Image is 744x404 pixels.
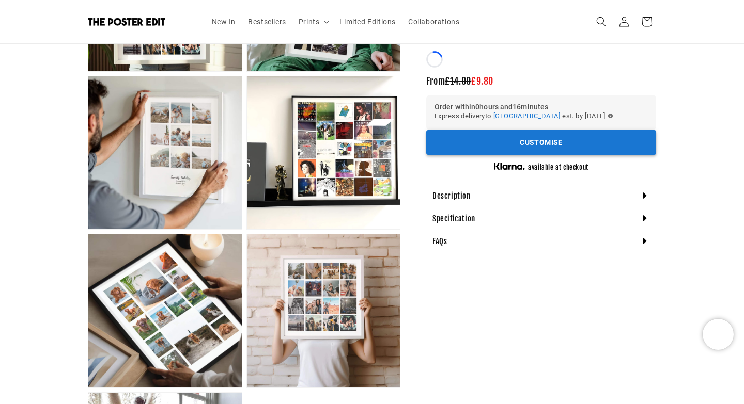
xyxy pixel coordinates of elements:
[435,110,491,122] span: Express delivery to
[426,130,656,155] div: outlined primary button group
[339,17,396,26] span: Limited Editions
[248,17,286,26] span: Bestsellers
[212,17,236,26] span: New In
[562,110,583,122] span: est. by
[333,11,402,33] a: Limited Editions
[292,11,334,33] summary: Prints
[88,18,165,26] img: The Poster Edit
[432,213,475,223] h4: Specification
[299,17,320,26] span: Prints
[426,130,656,155] button: Customise
[471,75,493,87] span: £9.80
[408,17,459,26] span: Collaborations
[432,190,471,201] h4: Description
[206,11,242,33] a: New In
[432,236,447,246] h4: FAQs
[445,75,471,87] span: £14.00
[703,319,734,350] iframe: Chatra live chat
[493,110,560,122] button: [GEOGRAPHIC_DATA]
[242,11,292,33] a: Bestsellers
[84,14,195,30] a: The Poster Edit
[493,112,560,120] span: [GEOGRAPHIC_DATA]
[585,110,606,122] span: [DATE]
[435,103,648,110] h6: Order within 0 hours and 16 minutes
[402,11,466,33] a: Collaborations
[528,163,588,172] h5: available at checkout
[426,75,656,87] h3: From
[590,10,613,33] summary: Search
